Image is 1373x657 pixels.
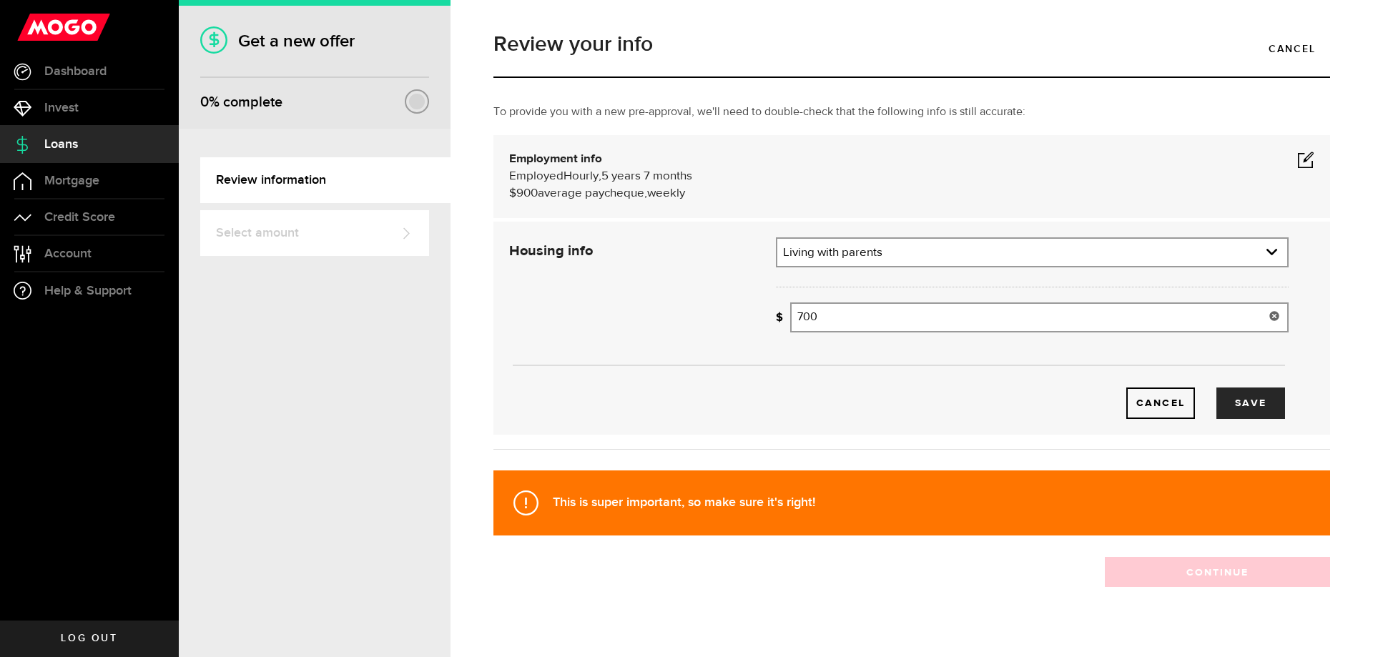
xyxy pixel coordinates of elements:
[493,34,1330,55] h1: Review your info
[200,157,451,203] a: Review information
[538,187,647,199] span: average paycheque,
[1105,557,1330,587] button: Continue
[509,244,593,258] strong: Housing info
[44,211,115,224] span: Credit Score
[200,94,209,111] span: 0
[200,210,429,256] a: Select amount
[1216,387,1285,419] button: Save
[509,170,564,182] span: Employed
[200,89,282,115] div: % complete
[44,247,92,260] span: Account
[599,170,601,182] span: ,
[200,31,429,51] h1: Get a new offer
[44,138,78,151] span: Loans
[553,495,815,510] strong: This is super important, so make sure it's right!
[601,170,692,182] span: 5 years 7 months
[44,285,132,297] span: Help & Support
[1126,387,1195,419] a: Cancel
[509,187,538,199] span: $900
[1254,34,1330,64] a: Cancel
[44,65,107,78] span: Dashboard
[44,174,99,187] span: Mortgage
[44,102,79,114] span: Invest
[777,239,1287,266] a: expand select
[61,633,117,643] span: Log out
[493,104,1330,121] p: To provide you with a new pre-approval, we'll need to double-check that the following info is sti...
[564,170,599,182] span: Hourly
[647,187,685,199] span: weekly
[509,153,602,165] b: Employment info
[11,6,54,49] button: Open LiveChat chat widget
